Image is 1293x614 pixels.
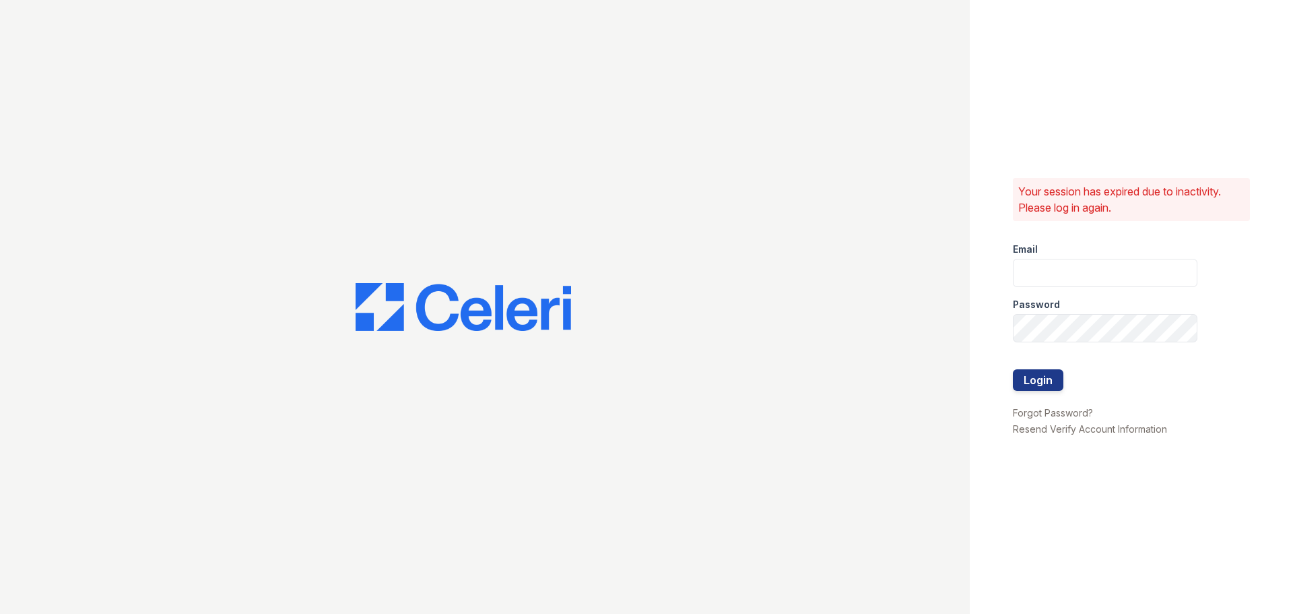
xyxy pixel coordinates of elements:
img: CE_Logo_Blue-a8612792a0a2168367f1c8372b55b34899dd931a85d93a1a3d3e32e68fde9ad4.png [356,283,571,332]
p: Your session has expired due to inactivity. Please log in again. [1018,183,1245,216]
button: Login [1013,369,1063,391]
label: Password [1013,298,1060,311]
a: Resend Verify Account Information [1013,423,1167,435]
label: Email [1013,243,1038,256]
a: Forgot Password? [1013,407,1093,419]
